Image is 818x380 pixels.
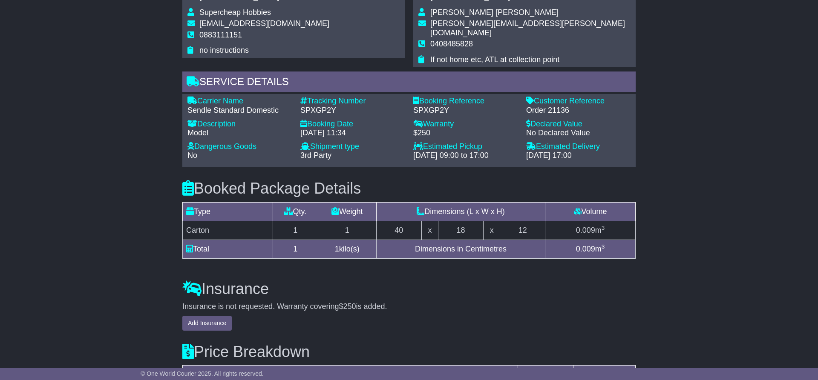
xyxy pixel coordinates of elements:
[526,97,631,106] div: Customer Reference
[339,302,356,311] span: $250
[141,370,264,377] span: © One World Courier 2025. All rights reserved.
[273,221,318,240] td: 1
[182,71,636,94] div: Service Details
[300,106,405,115] div: SPXGP2Y
[182,280,636,297] h3: Insurance
[576,245,595,253] span: 0.009
[413,97,518,106] div: Booking Reference
[183,221,273,240] td: Carton
[335,245,339,253] span: 1
[199,46,249,54] span: no instructions
[318,221,376,240] td: 1
[182,343,636,360] h3: Price Breakdown
[187,151,197,160] span: No
[183,240,273,258] td: Total
[413,129,518,138] div: $250
[545,221,636,240] td: m
[576,226,595,234] span: 0.009
[273,202,318,221] td: Qty.
[182,316,232,331] button: Add Insurance
[421,221,438,240] td: x
[602,243,605,250] sup: 3
[413,151,518,160] div: [DATE] 09:00 to 17:00
[187,97,292,106] div: Carrier Name
[187,120,292,129] div: Description
[376,240,545,258] td: Dimensions in Centimetres
[526,106,631,115] div: Order 21136
[300,142,405,151] div: Shipment type
[199,31,242,39] span: 0883111151
[545,240,636,258] td: m
[318,202,376,221] td: Weight
[300,129,405,138] div: [DATE] 11:34
[430,8,559,17] span: [PERSON_NAME] [PERSON_NAME]
[187,129,292,138] div: Model
[526,151,631,160] div: [DATE] 17:00
[413,142,518,151] div: Estimated Pickup
[199,8,271,17] span: Supercheap Hobbies
[183,202,273,221] td: Type
[300,151,331,160] span: 3rd Party
[300,97,405,106] div: Tracking Number
[376,202,545,221] td: Dimensions (L x W x H)
[187,106,292,115] div: Sendle Standard Domestic
[500,221,545,240] td: 12
[430,19,625,37] span: [PERSON_NAME][EMAIL_ADDRESS][PERSON_NAME][DOMAIN_NAME]
[526,142,631,151] div: Estimated Delivery
[273,240,318,258] td: 1
[526,129,631,138] div: No Declared Value
[545,202,636,221] td: Volume
[318,240,376,258] td: kilo(s)
[438,221,484,240] td: 18
[300,120,405,129] div: Booking Date
[526,120,631,129] div: Declared Value
[182,302,636,311] div: Insurance is not requested. Warranty covering is added.
[413,120,518,129] div: Warranty
[483,221,500,240] td: x
[199,19,329,28] span: [EMAIL_ADDRESS][DOMAIN_NAME]
[430,55,559,64] span: If not home etc, ATL at collection point
[376,221,421,240] td: 40
[182,180,636,197] h3: Booked Package Details
[430,40,473,48] span: 0408485828
[602,225,605,231] sup: 3
[187,142,292,151] div: Dangerous Goods
[413,106,518,115] div: SPXGP2Y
